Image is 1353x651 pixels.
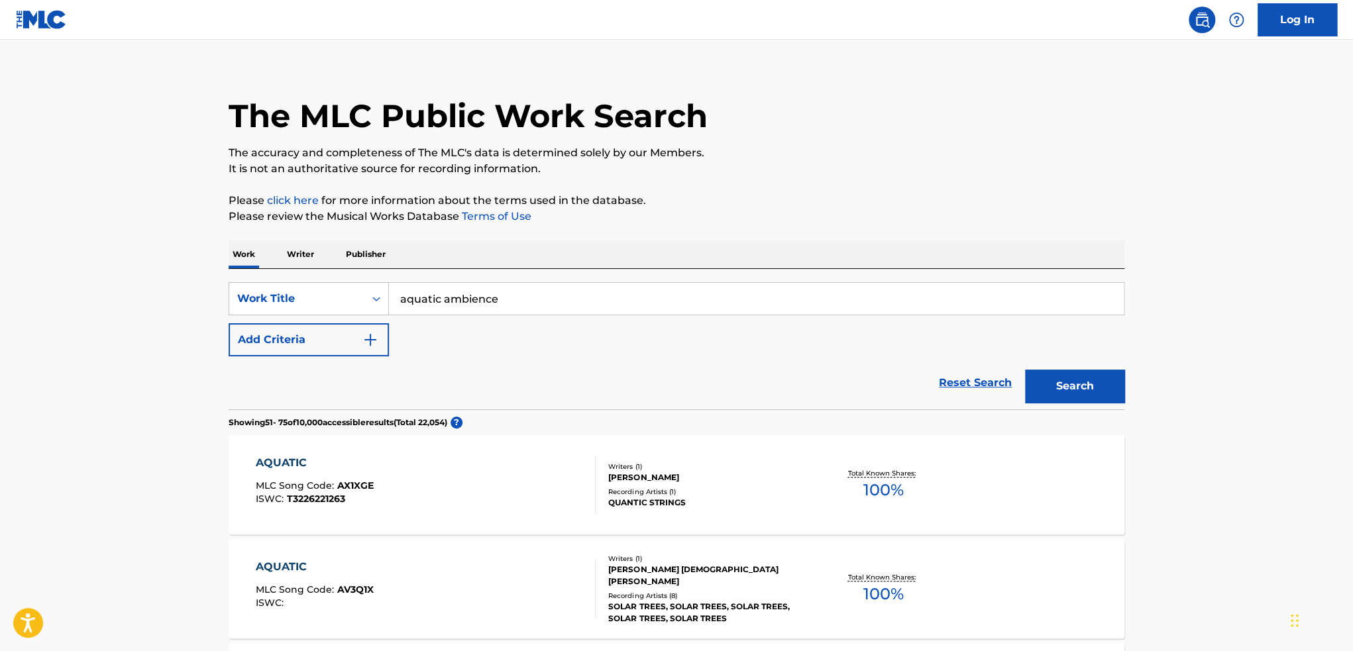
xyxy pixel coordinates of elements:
[1189,7,1215,33] a: Public Search
[256,559,374,575] div: AQUATIC
[608,497,808,509] div: QUANTIC STRINGS
[608,601,808,625] div: SOLAR TREES, SOLAR TREES, SOLAR TREES, SOLAR TREES, SOLAR TREES
[608,462,808,472] div: Writers ( 1 )
[229,417,447,428] p: Showing 51 - 75 of 10,000 accessible results (Total 22,054 )
[337,479,374,491] span: AX1XGE
[1287,587,1353,651] iframe: Chat Widget
[608,472,808,483] div: [PERSON_NAME]
[16,10,67,29] img: MLC Logo
[337,583,374,595] span: AV3Q1X
[256,479,337,491] span: MLC Song Code :
[1291,601,1299,640] div: Drag
[237,291,356,307] div: Work Title
[863,478,903,502] span: 100 %
[256,597,287,609] span: ISWC :
[608,564,808,587] div: [PERSON_NAME] [DEMOGRAPHIC_DATA][PERSON_NAME]
[608,554,808,564] div: Writers ( 1 )
[362,332,378,348] img: 9d2ae6d4665cec9f34b9.svg
[229,435,1124,534] a: AQUATICMLC Song Code:AX1XGEISWC:T3226221263Writers (1)[PERSON_NAME]Recording Artists (1)QUANTIC S...
[1228,12,1244,28] img: help
[847,572,918,582] p: Total Known Shares:
[451,417,462,428] span: ?
[256,583,337,595] span: MLC Song Code :
[229,145,1124,161] p: The accuracy and completeness of The MLC's data is determined solely by our Members.
[287,493,345,505] span: T3226221263
[256,493,287,505] span: ISWC :
[1223,7,1250,33] div: Help
[608,487,808,497] div: Recording Artists ( 1 )
[229,193,1124,209] p: Please for more information about the terms used in the database.
[229,282,1124,409] form: Search Form
[256,455,374,471] div: AQUATIC
[229,240,259,268] p: Work
[229,323,389,356] button: Add Criteria
[342,240,390,268] p: Publisher
[608,591,808,601] div: Recording Artists ( 8 )
[932,368,1018,397] a: Reset Search
[229,539,1124,638] a: AQUATICMLC Song Code:AV3Q1XISWC:Writers (1)[PERSON_NAME] [DEMOGRAPHIC_DATA][PERSON_NAME]Recording...
[229,161,1124,177] p: It is not an authoritative source for recording information.
[847,468,918,478] p: Total Known Shares:
[229,209,1124,225] p: Please review the Musical Works Database
[267,194,319,207] a: click here
[283,240,318,268] p: Writer
[863,582,903,606] span: 100 %
[1025,370,1124,403] button: Search
[459,210,531,223] a: Terms of Use
[1258,3,1337,36] a: Log In
[229,96,708,136] h1: The MLC Public Work Search
[1194,12,1210,28] img: search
